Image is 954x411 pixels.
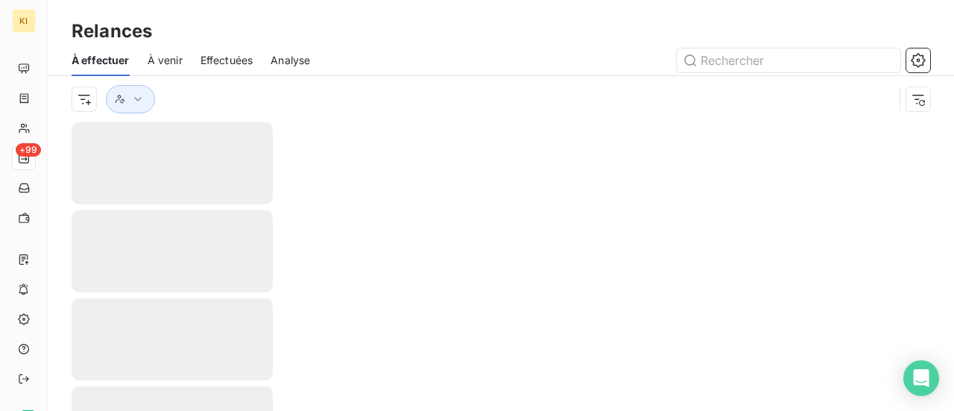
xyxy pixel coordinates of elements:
span: +99 [16,143,41,157]
span: Analyse [271,53,310,68]
span: Effectuées [200,53,253,68]
span: À venir [148,53,183,68]
h3: Relances [72,18,152,45]
div: KI [12,9,36,33]
input: Rechercher [677,48,900,72]
span: À effectuer [72,53,130,68]
div: Open Intercom Messenger [903,360,939,396]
